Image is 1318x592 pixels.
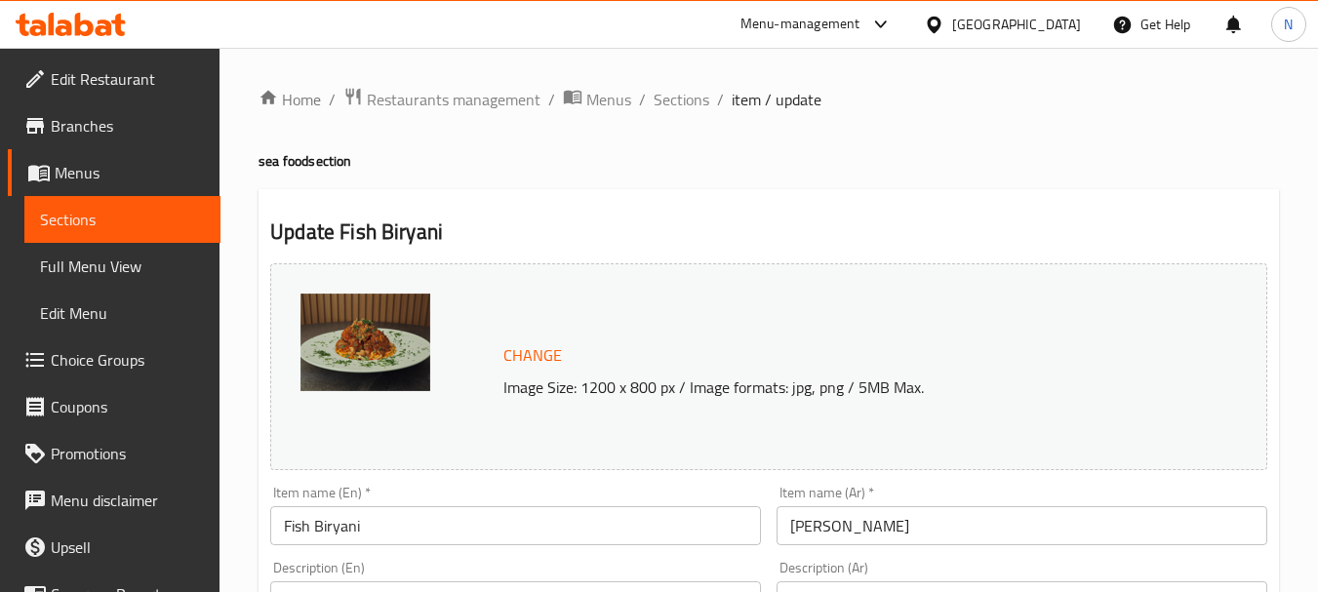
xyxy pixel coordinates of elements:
span: N [1284,14,1293,35]
span: Edit Menu [40,301,205,325]
a: Restaurants management [343,87,540,112]
img: mmw_638403150493105611 [300,294,430,391]
span: Upsell [51,535,205,559]
span: Menu disclaimer [51,489,205,512]
nav: breadcrumb [259,87,1279,112]
li: / [548,88,555,111]
span: Change [503,341,562,370]
li: / [329,88,336,111]
a: Branches [8,102,220,149]
a: Edit Menu [24,290,220,336]
button: Change [496,335,570,375]
a: Home [259,88,321,111]
h4: sea food section [259,151,1279,171]
a: Choice Groups [8,336,220,383]
input: Enter name Ar [777,506,1267,545]
a: Menus [563,87,631,112]
a: Menu disclaimer [8,477,220,524]
a: Edit Restaurant [8,56,220,102]
p: Image Size: 1200 x 800 px / Image formats: jpg, png / 5MB Max. [496,375,1198,399]
div: [GEOGRAPHIC_DATA] [952,14,1081,35]
span: Restaurants management [367,88,540,111]
h2: Update Fish Biryani [270,217,1267,247]
a: Coupons [8,383,220,430]
span: Promotions [51,442,205,465]
span: Edit Restaurant [51,67,205,91]
a: Sections [24,196,220,243]
span: Coupons [51,395,205,418]
span: Branches [51,114,205,138]
span: item / update [732,88,821,111]
div: Menu-management [740,13,860,36]
span: Menus [55,161,205,184]
input: Enter name En [270,506,761,545]
a: Sections [654,88,709,111]
a: Upsell [8,524,220,571]
a: Menus [8,149,220,196]
span: Full Menu View [40,255,205,278]
a: Full Menu View [24,243,220,290]
span: Menus [586,88,631,111]
li: / [717,88,724,111]
span: Choice Groups [51,348,205,372]
span: Sections [40,208,205,231]
li: / [639,88,646,111]
a: Promotions [8,430,220,477]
